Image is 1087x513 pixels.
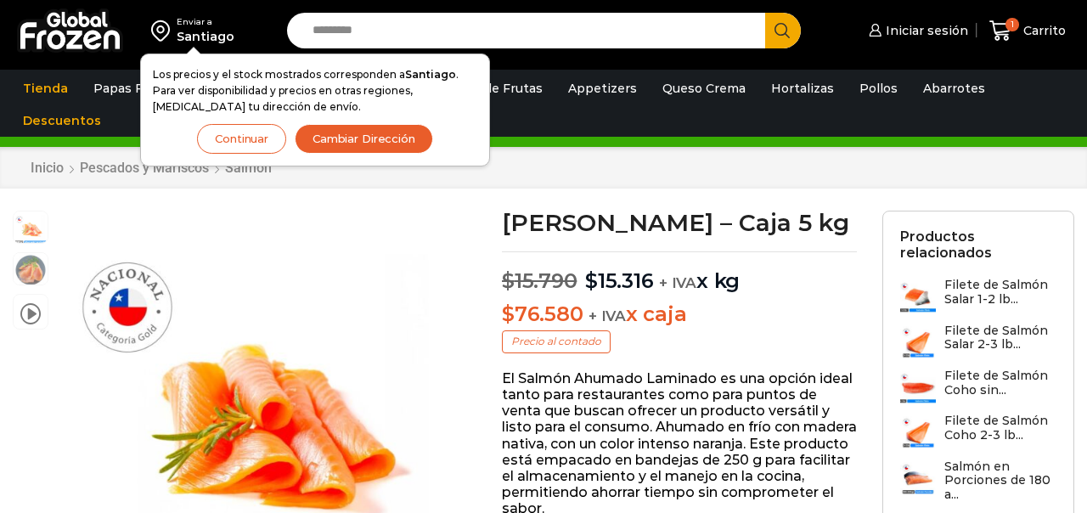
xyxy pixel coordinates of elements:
[79,160,210,176] a: Pescados y Mariscos
[1019,22,1066,39] span: Carrito
[405,68,456,81] strong: Santiago
[900,228,1056,261] h2: Productos relacionados
[851,72,906,104] a: Pollos
[197,124,286,154] button: Continuar
[985,11,1070,51] a: 1 Carrito
[436,72,551,104] a: Pulpa de Frutas
[589,307,626,324] span: + IVA
[900,369,1056,405] a: Filete de Salmón Coho sin...
[865,14,968,48] a: Iniciar sesión
[14,211,48,245] span: salmon ahumado
[900,324,1056,360] a: Filete de Salmón Salar 2-3 lb...
[502,302,857,327] p: x caja
[502,330,611,352] p: Precio al contado
[85,72,179,104] a: Papas Fritas
[944,324,1056,352] h3: Filete de Salmón Salar 2-3 lb...
[153,66,477,116] p: Los precios y el stock mostrados corresponden a . Para ver disponibilidad y precios en otras regi...
[765,13,801,48] button: Search button
[502,268,515,293] span: $
[944,369,1056,397] h3: Filete de Salmón Coho sin...
[14,253,48,287] span: salmon-ahumado
[944,278,1056,307] h3: Filete de Salmón Salar 1-2 lb...
[502,211,857,234] h1: [PERSON_NAME] – Caja 5 kg
[585,268,653,293] bdi: 15.316
[900,459,1056,510] a: Salmón en Porciones de 180 a...
[944,414,1056,443] h3: Filete de Salmón Coho 2-3 lb...
[30,160,273,176] nav: Breadcrumb
[295,124,433,154] button: Cambiar Dirección
[502,268,577,293] bdi: 15.790
[1005,18,1019,31] span: 1
[502,302,515,326] span: $
[659,274,696,291] span: + IVA
[30,160,65,176] a: Inicio
[502,251,857,294] p: x kg
[944,459,1056,502] h3: Salmón en Porciones de 180 a...
[900,414,1056,450] a: Filete de Salmón Coho 2-3 lb...
[915,72,994,104] a: Abarrotes
[177,28,234,45] div: Santiago
[900,278,1056,314] a: Filete de Salmón Salar 1-2 lb...
[14,104,110,137] a: Descuentos
[177,16,234,28] div: Enviar a
[881,22,968,39] span: Iniciar sesión
[502,302,583,326] bdi: 76.580
[151,16,177,45] img: address-field-icon.svg
[763,72,842,104] a: Hortalizas
[585,268,598,293] span: $
[14,72,76,104] a: Tienda
[654,72,754,104] a: Queso Crema
[224,160,273,176] a: Salmón
[560,72,645,104] a: Appetizers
